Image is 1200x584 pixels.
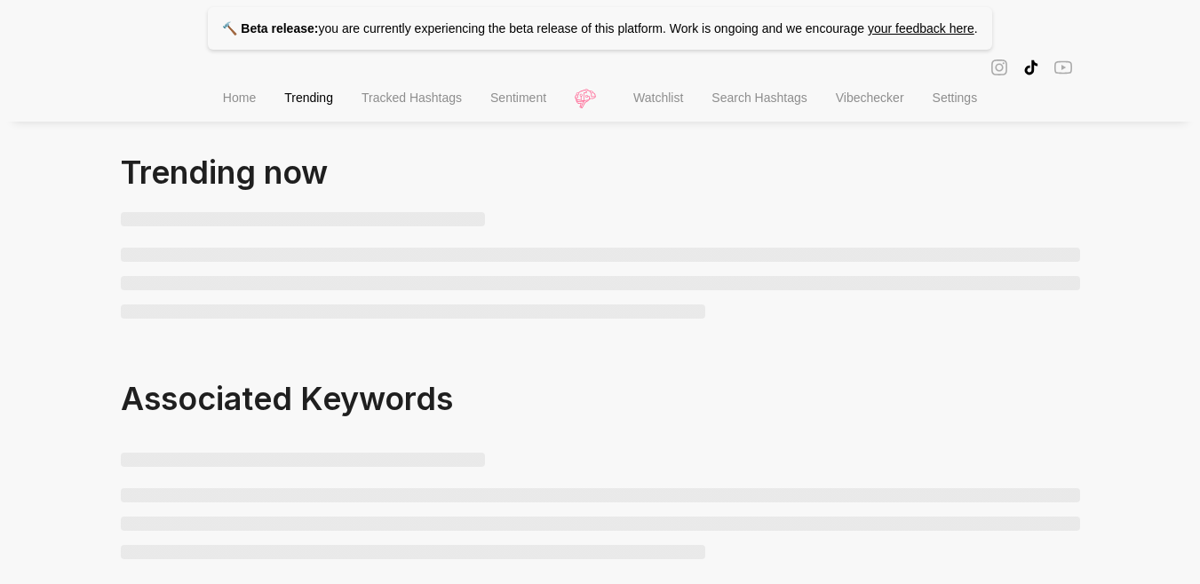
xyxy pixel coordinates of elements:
[208,7,991,50] p: you are currently experiencing the beta release of this platform. Work is ongoing and we encourage .
[362,91,462,105] span: Tracked Hashtags
[633,91,683,105] span: Watchlist
[121,153,328,192] span: Trending now
[222,21,318,36] strong: 🔨 Beta release:
[836,91,904,105] span: Vibechecker
[223,91,256,105] span: Home
[711,91,807,105] span: Search Hashtags
[868,21,974,36] a: your feedback here
[990,57,1008,77] span: instagram
[933,91,978,105] span: Settings
[284,91,333,105] span: Trending
[1054,57,1072,77] span: youtube
[490,91,546,105] span: Sentiment
[121,379,453,418] span: Associated Keywords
